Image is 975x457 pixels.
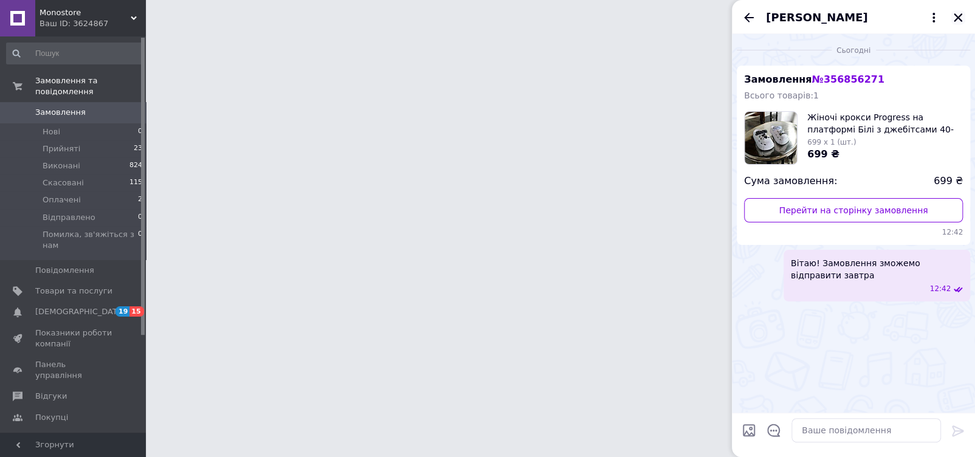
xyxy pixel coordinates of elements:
[43,194,81,205] span: Оплачені
[115,306,129,317] span: 19
[35,265,94,276] span: Повідомлення
[43,229,138,251] span: Помилка, зв'яжіться з нам
[934,174,963,188] span: 699 ₴
[40,18,146,29] div: Ваш ID: 3624867
[766,10,941,26] button: [PERSON_NAME]
[35,286,112,297] span: Товари та послуги
[832,46,875,56] span: Сьогодні
[744,227,963,238] span: 12:42 12.08.2025
[737,44,970,56] div: 12.08.2025
[744,198,963,222] a: Перейти на сторінку замовлення
[134,143,142,154] span: 23
[35,107,86,118] span: Замовлення
[811,74,884,85] span: № 356856271
[43,143,80,154] span: Прийняті
[43,126,60,137] span: Нові
[35,359,112,381] span: Панель управління
[35,412,68,423] span: Покупці
[744,174,837,188] span: Сума замовлення:
[766,422,782,438] button: Відкрити шаблони відповідей
[35,75,146,97] span: Замовлення та повідомлення
[129,177,142,188] span: 115
[807,138,856,146] span: 699 x 1 (шт.)
[138,229,142,251] span: 0
[43,160,80,171] span: Виконані
[35,391,67,402] span: Відгуки
[744,74,884,85] span: Замовлення
[929,284,951,294] span: 12:42 12.08.2025
[791,257,963,281] span: Вітаю! Замовлення зможемо відправити завтра
[138,126,142,137] span: 0
[43,212,95,223] span: Відправлено
[138,194,142,205] span: 2
[40,7,131,18] span: Monostore
[129,160,142,171] span: 824
[742,10,756,25] button: Назад
[138,212,142,223] span: 0
[951,10,965,25] button: Закрити
[35,328,112,349] span: Показники роботи компанії
[6,43,143,64] input: Пошук
[745,112,797,164] img: 6722083847_w100_h100_zhenskie-kroksy-progress.jpg
[35,306,125,317] span: [DEMOGRAPHIC_DATA]
[744,91,819,100] span: Всього товарів: 1
[43,177,84,188] span: Скасовані
[807,111,963,136] span: Жіночі крокси Progress на платформі Білі з джебітсами 40-41
[766,10,867,26] span: [PERSON_NAME]
[129,306,143,317] span: 15
[807,148,839,160] span: 699 ₴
